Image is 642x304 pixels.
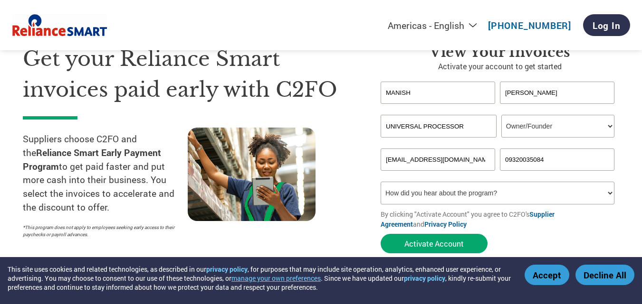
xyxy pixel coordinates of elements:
div: This site uses cookies and related technologies, as described in our , for purposes that may incl... [8,265,511,292]
button: Decline All [575,265,634,285]
input: Phone* [500,148,614,171]
div: Invalid company name or company name is too long [381,138,614,145]
a: [PHONE_NUMBER] [488,19,571,31]
a: Supplier Agreement [381,210,555,229]
a: Privacy Policy [424,220,467,229]
img: supply chain worker [188,128,316,221]
a: privacy policy [404,274,445,283]
input: Last Name* [500,82,614,104]
div: Invalid first name or first name is too long [381,105,495,111]
button: Accept [525,265,569,285]
h1: Get your Reliance Smart invoices paid early with C2FO [23,44,352,105]
input: First Name* [381,82,495,104]
select: Title/Role [501,115,614,138]
a: privacy policy [206,265,248,274]
p: *This program does not apply to employees seeking early access to their paychecks or payroll adva... [23,224,178,238]
button: Activate Account [381,234,488,253]
div: Inavlid Email Address [381,172,495,178]
button: manage your own preferences [231,274,321,283]
img: Reliance Smart [12,12,107,38]
a: Log In [583,14,630,36]
p: Suppliers choose C2FO and the to get paid faster and put more cash into their business. You selec... [23,132,188,214]
input: Your company name* [381,115,497,138]
div: Inavlid Phone Number [500,172,614,178]
h3: View Your Invoices [381,44,619,61]
p: By clicking "Activate Account" you agree to C2FO's and [381,209,619,229]
div: Invalid last name or last name is too long [500,105,614,111]
p: Activate your account to get started [381,61,619,72]
strong: Reliance Smart Early Payment Program [23,147,161,172]
input: Invalid Email format [381,148,495,171]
